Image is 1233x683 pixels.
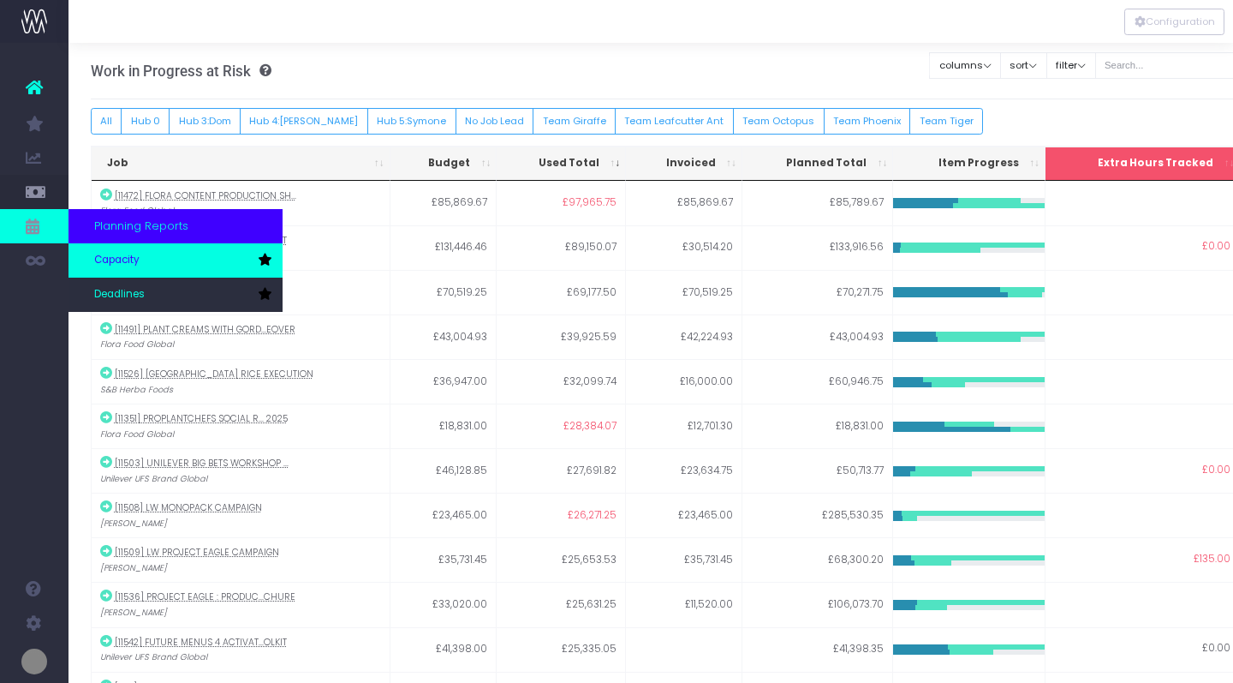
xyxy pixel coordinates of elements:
[94,218,188,235] span: Planning Reports
[240,108,368,135] button: Hub 4:[PERSON_NAME]
[100,518,167,530] span: [PERSON_NAME]
[115,546,279,559] abbr: [11509] LW Project Eagle Campaign
[566,597,616,613] span: £25,631.25
[666,156,716,171] span: Invoiced
[742,448,894,493] td: £50,713.77
[893,147,1045,181] th: Item Progress: activate to sort column ascending
[742,404,894,448] td: £18,831.00
[21,649,47,674] img: images/default_profile_image.png
[115,501,262,514] abbr: [11508] LW Monopack Campaign
[626,270,742,315] td: £70,519.25
[733,108,825,135] button: Team Octopus
[626,225,742,270] td: £30,514.20
[390,627,497,672] td: £41,398.00
[390,225,497,270] td: £131,446.46
[1124,9,1224,35] div: Vertical button group
[1202,463,1230,478] span: £0.00
[1000,52,1047,79] button: sort
[100,607,167,620] span: [PERSON_NAME]
[390,181,497,225] td: £85,869.67
[428,156,470,171] span: Budget
[626,537,742,582] td: £35,731.45
[169,108,241,135] button: Hub 3:Dom
[100,473,207,486] span: Unilever UFS Brand Global
[390,359,497,404] td: £36,947.00
[390,537,497,582] td: £35,731.45
[121,108,170,135] button: Hub 0
[563,195,616,211] span: £97,965.75
[742,315,894,359] td: £43,004.93
[390,404,497,448] td: £18,831.00
[786,156,867,171] span: Planned Total
[626,147,742,181] th: Invoiced: activate to sort column ascending
[367,108,456,135] button: Hub 5:Symone
[115,323,295,336] abbr: [11491] Plant Creams with Gordon Ramsay Social Takeover
[92,147,390,181] th: Job: activate to sort column ascending
[626,181,742,225] td: £85,869.67
[626,359,742,404] td: £16,000.00
[615,108,734,135] button: Team Leafcutter Ant
[626,493,742,537] td: £23,465.00
[91,63,271,80] h3: Work in Progress at Risk
[390,270,497,315] td: £70,519.25
[567,464,616,479] span: £27,691.82
[562,553,616,568] span: £25,653.53
[390,493,497,537] td: £23,465.00
[100,205,174,218] span: Flora Food Global
[539,156,599,171] span: Used Total
[1098,156,1213,171] span: Extra Hours Tracked
[824,108,911,135] button: Team Phoenix
[568,508,616,524] span: £26,271.25
[567,285,616,301] span: £69,177.50
[563,374,616,390] span: £32,099.74
[742,582,894,626] td: £106,073.70
[115,412,288,425] abbr: [11351] ProPlantChefs Social Retainer 2025
[100,562,167,575] span: [PERSON_NAME]
[91,108,122,135] button: All
[626,315,742,359] td: £42,224.93
[1202,239,1230,255] span: £0.00
[390,582,497,626] td: £33,020.00
[68,243,283,278] a: Capacity
[115,636,287,649] abbr: [11542] Future Menus 4 Activation Toolkit
[561,330,616,345] span: £39,925.59
[115,457,289,470] abbr: [11503] Unilever Big Bets Workshop 3
[626,448,742,493] td: £23,634.75
[742,493,894,537] td: £285,530.35
[742,147,894,181] th: Planned Total: activate to sort column ascending
[563,419,616,434] span: £28,384.07
[626,404,742,448] td: £12,701.30
[456,108,534,135] button: No Job Lead
[94,253,140,268] span: Capacity
[100,339,174,351] span: Flora Food Global
[565,240,616,255] span: £89,150.07
[1202,641,1230,656] span: £0.00
[938,156,1019,171] span: Item Progress
[100,384,173,397] span: S&B Herba Foods
[390,315,497,359] td: £43,004.93
[742,627,894,672] td: £41,398.35
[1124,9,1224,35] button: Configuration
[94,287,145,303] span: Deadlines
[115,189,296,202] abbr: [11472] Flora Content Production Shoot
[742,359,894,404] td: £60,946.75
[115,590,295,603] abbr: [11536] Project Eagle : Product Range Brochure
[562,642,616,657] span: £25,335.05
[115,368,313,380] abbr: [11526] USA Rice execution
[390,147,497,181] th: Budget: activate to sort column ascending
[100,651,207,664] span: Unilever UFS Brand Global
[390,448,497,493] td: £46,128.85
[1194,552,1230,567] span: £135.00
[100,428,174,441] span: Flora Food Global
[742,225,894,270] td: £133,916.56
[626,582,742,626] td: £11,520.00
[742,270,894,315] td: £70,271.75
[742,181,894,225] td: £85,789.67
[929,52,1001,79] button: columns
[497,147,626,181] th: Turns red if it is larger than the budgetIf certain items are excluded from the report, they will...
[742,537,894,582] td: £68,300.20
[1046,52,1096,79] button: filter
[533,108,616,135] button: Team Giraffe
[68,278,283,312] a: Deadlines
[909,108,983,135] button: Team Tiger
